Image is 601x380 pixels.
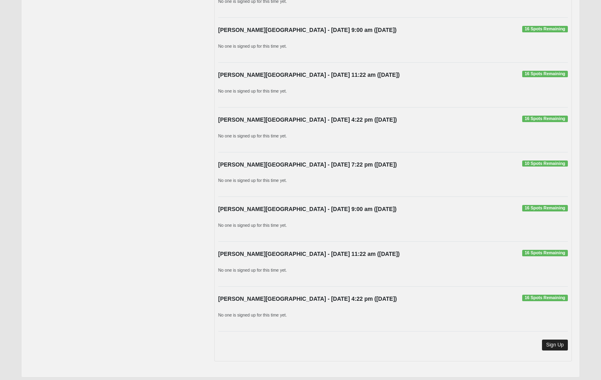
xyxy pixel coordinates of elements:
span: 16 Spots Remaining [522,116,568,122]
strong: [PERSON_NAME][GEOGRAPHIC_DATA] - [DATE] 9:00 am ([DATE]) [218,206,397,212]
small: No one is signed up for this time yet. [218,268,287,272]
strong: [PERSON_NAME][GEOGRAPHIC_DATA] - [DATE] 4:22 pm ([DATE]) [218,296,397,302]
strong: [PERSON_NAME][GEOGRAPHIC_DATA] - [DATE] 11:22 am ([DATE]) [218,72,400,78]
span: 16 Spots Remaining [522,250,568,256]
strong: [PERSON_NAME][GEOGRAPHIC_DATA] - [DATE] 11:22 am ([DATE]) [218,251,400,257]
small: No one is signed up for this time yet. [218,44,287,49]
a: Sign Up [542,340,568,350]
span: 16 Spots Remaining [522,26,568,32]
small: No one is signed up for this time yet. [218,133,287,138]
span: 16 Spots Remaining [522,295,568,301]
small: No one is signed up for this time yet. [218,312,287,317]
strong: [PERSON_NAME][GEOGRAPHIC_DATA] - [DATE] 7:22 pm ([DATE]) [218,161,397,168]
strong: [PERSON_NAME][GEOGRAPHIC_DATA] - [DATE] 4:22 pm ([DATE]) [218,116,397,123]
span: 16 Spots Remaining [522,205,568,211]
span: 16 Spots Remaining [522,71,568,77]
span: 10 Spots Remaining [522,160,568,167]
small: No one is signed up for this time yet. [218,178,287,183]
small: No one is signed up for this time yet. [218,89,287,93]
small: No one is signed up for this time yet. [218,223,287,228]
strong: [PERSON_NAME][GEOGRAPHIC_DATA] - [DATE] 9:00 am ([DATE]) [218,27,397,33]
